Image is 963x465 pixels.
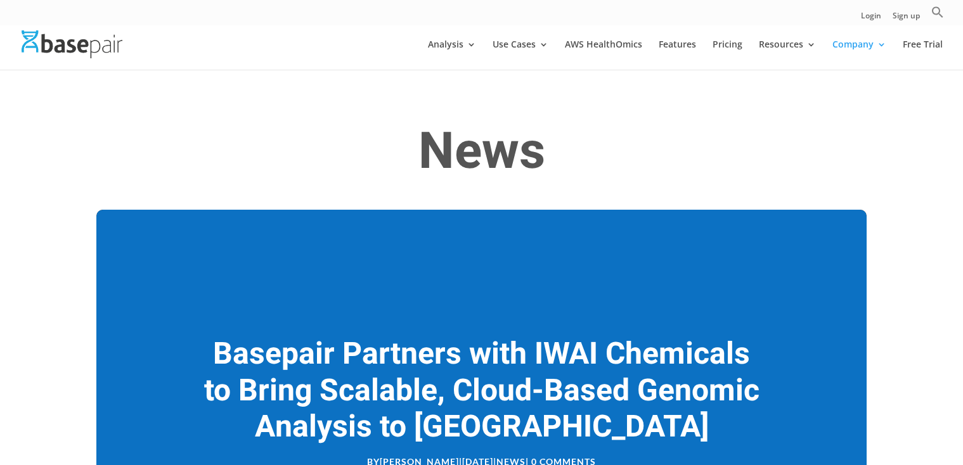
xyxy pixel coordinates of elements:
a: Features [659,40,696,70]
a: Basepair Partners with IWAI Chemicals to Bring Scalable, Cloud-Based Genomic Analysis to [GEOGRAP... [204,332,759,449]
a: Login [861,12,881,25]
a: Free Trial [903,40,943,70]
a: Company [832,40,886,70]
a: Analysis [428,40,476,70]
img: Basepair [22,30,122,58]
a: Pricing [713,40,742,70]
a: Use Cases [493,40,548,70]
a: Sign up [893,12,920,25]
h1: News [96,122,867,189]
a: Resources [759,40,816,70]
a: Search Icon Link [931,6,944,25]
svg: Search [931,6,944,18]
a: AWS HealthOmics [565,40,642,70]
